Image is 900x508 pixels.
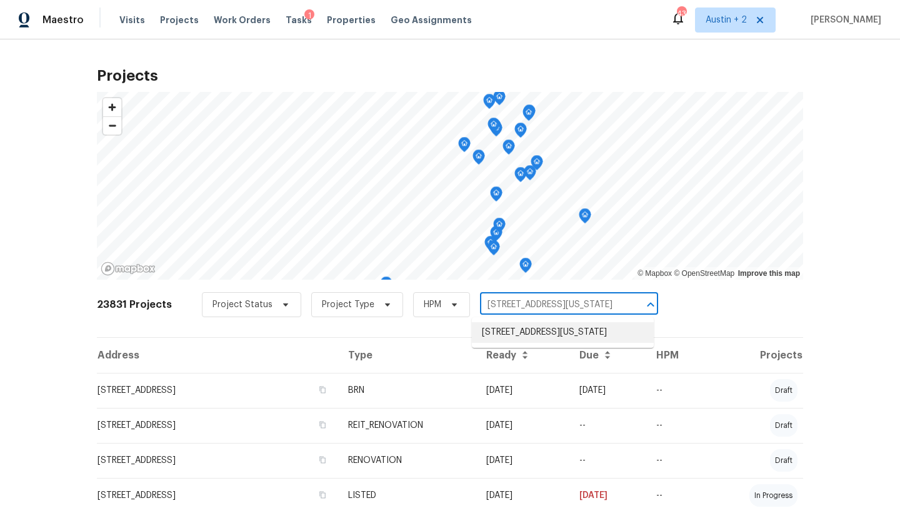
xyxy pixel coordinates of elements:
[391,14,472,26] span: Geo Assignments
[103,98,121,116] button: Zoom in
[569,408,647,443] td: --
[472,150,485,169] div: Map marker
[487,118,500,137] div: Map marker
[317,419,328,430] button: Copy Address
[476,373,569,408] td: [DATE]
[646,408,708,443] td: --
[706,14,747,26] span: Austin + 2
[472,322,654,343] li: [STREET_ADDRESS][US_STATE]
[646,338,708,373] th: HPM
[103,116,121,135] button: Zoom out
[476,443,569,478] td: [DATE]
[514,123,527,142] div: Map marker
[531,155,543,175] div: Map marker
[502,140,515,159] div: Map marker
[524,165,536,185] div: Map marker
[338,373,476,408] td: BRN
[338,408,476,443] td: REIT_RENOVATION
[646,373,708,408] td: --
[97,373,338,408] td: [STREET_ADDRESS]
[642,296,659,313] button: Close
[97,298,172,311] h2: 23831 Projects
[317,384,328,395] button: Copy Address
[286,16,312,24] span: Tasks
[338,443,476,478] td: RENOVATION
[646,443,708,478] td: --
[304,9,314,22] div: 1
[709,338,804,373] th: Projects
[42,14,84,26] span: Maestro
[569,443,647,478] td: --
[487,240,500,260] div: Map marker
[637,269,672,278] a: Mapbox
[519,258,532,277] div: Map marker
[317,489,328,500] button: Copy Address
[97,408,338,443] td: [STREET_ADDRESS]
[770,449,797,472] div: draft
[579,208,591,228] div: Map marker
[160,14,199,26] span: Projects
[476,338,569,373] th: Ready
[523,104,536,124] div: Map marker
[490,186,502,206] div: Map marker
[749,484,797,507] div: in progress
[97,69,803,82] h2: Projects
[674,269,734,278] a: OpenStreetMap
[317,454,328,465] button: Copy Address
[212,298,272,311] span: Project Status
[322,298,374,311] span: Project Type
[214,14,271,26] span: Work Orders
[327,14,376,26] span: Properties
[569,338,647,373] th: Due
[770,414,797,437] div: draft
[514,167,527,186] div: Map marker
[522,106,535,125] div: Map marker
[677,8,686,20] div: 43
[476,408,569,443] td: [DATE]
[380,277,392,296] div: Map marker
[119,14,145,26] span: Visits
[770,379,797,402] div: draft
[97,338,338,373] th: Address
[738,269,800,278] a: Improve this map
[490,226,502,245] div: Map marker
[338,338,476,373] th: Type
[458,137,471,156] div: Map marker
[424,298,441,311] span: HPM
[483,94,496,113] div: Map marker
[569,373,647,408] td: [DATE]
[480,295,623,315] input: Search projects
[493,90,506,109] div: Map marker
[493,218,506,237] div: Map marker
[484,236,497,255] div: Map marker
[101,262,156,276] a: Mapbox homepage
[103,117,121,135] span: Zoom out
[97,92,803,280] canvas: Map
[806,14,881,26] span: [PERSON_NAME]
[97,443,338,478] td: [STREET_ADDRESS]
